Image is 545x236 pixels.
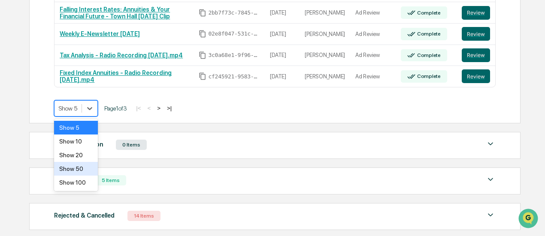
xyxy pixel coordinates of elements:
[300,2,350,24] td: [PERSON_NAME]
[350,24,396,45] td: Ad Review
[59,104,110,119] a: 🗄️Attestations
[5,104,59,119] a: 🖐️Preclearance
[29,74,109,81] div: We're available if you need us!
[265,2,300,24] td: [DATE]
[85,145,104,151] span: Pylon
[60,52,183,59] a: Tax Analysis - Radio Recording [DATE].mp4
[485,139,496,149] img: caret
[199,51,206,59] span: Copy Id
[22,39,142,48] input: Clear
[29,65,141,74] div: Start new chat
[199,72,206,80] span: Copy Id
[462,6,490,20] button: Review
[208,30,260,37] span: 02e8f047-531c-4895-b7f0-31a4a94e0fb2
[54,121,98,134] div: Show 5
[208,9,260,16] span: 2bb7f73c-7845-46d5-9cfa-176565d86e6c
[61,144,104,151] a: Powered byPylon
[95,175,126,185] div: 5 Items
[17,124,54,132] span: Data Lookup
[5,120,58,136] a: 🔎Data Lookup
[146,68,156,78] button: Start new chat
[265,66,300,87] td: [DATE]
[265,24,300,45] td: [DATE]
[485,210,496,220] img: caret
[518,208,541,231] iframe: Open customer support
[62,108,69,115] div: 🗄️
[485,174,496,185] img: caret
[300,24,350,45] td: [PERSON_NAME]
[17,108,55,116] span: Preclearance
[9,108,15,115] div: 🖐️
[104,105,127,112] span: Page 1 of 3
[265,45,300,66] td: [DATE]
[133,105,143,112] button: |<
[350,45,396,66] td: Ad Review
[54,134,98,148] div: Show 10
[54,210,115,221] div: Rejected & Cancelled
[145,105,153,112] button: <
[71,108,106,116] span: Attestations
[350,66,396,87] td: Ad Review
[208,73,260,80] span: cf245921-9583-45e4-b47d-08b85a38f5ad
[350,2,396,24] td: Ad Review
[199,9,206,17] span: Copy Id
[9,65,24,81] img: 1746055101610-c473b297-6a78-478c-a979-82029cc54cd1
[54,148,98,162] div: Show 20
[116,140,147,150] div: 0 Items
[154,105,163,112] button: >
[54,162,98,176] div: Show 50
[415,52,441,58] div: Complete
[300,66,350,87] td: [PERSON_NAME]
[60,6,170,20] a: Falling Interest Rates: Annuities & Your Financial Future - Town Hall [DATE] Clip
[462,69,490,83] button: Review
[462,48,490,62] button: Review
[415,31,441,37] div: Complete
[127,211,160,221] div: 14 Items
[60,30,140,37] a: Weekly E-Newsletter [DATE]
[208,52,260,59] span: 3c0a68e1-9f96-4040-b7f4-b43b32360ca8
[415,73,441,79] div: Complete
[462,27,490,41] button: Review
[199,30,206,38] span: Copy Id
[54,176,98,189] div: Show 100
[60,69,172,83] a: Fixed Index Annuities - Radio Recording [DATE].mp4
[300,45,350,66] td: [PERSON_NAME]
[164,105,174,112] button: >|
[415,10,441,16] div: Complete
[9,125,15,131] div: 🔎
[9,18,156,31] p: How can we help?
